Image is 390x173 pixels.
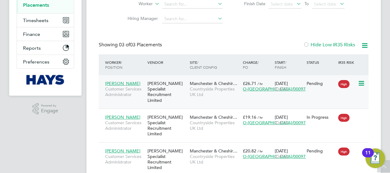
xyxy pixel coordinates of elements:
[23,59,49,65] span: Preferences
[146,57,188,68] div: Vendor
[273,145,305,162] div: [DATE]
[105,86,144,97] span: Customer Services Administrator
[273,57,305,73] div: Start
[188,57,241,73] div: Site
[99,42,163,48] div: Showing
[307,114,335,120] div: In Progress
[307,148,335,154] div: Pending
[314,1,336,7] span: Select date
[190,81,237,86] span: Manchester & Cheshir…
[271,1,293,7] span: Select date
[275,120,288,125] span: [DATE]
[17,75,74,85] a: Go to home page
[241,57,273,73] div: Charge
[365,148,385,168] button: Open Resource Center, 11 new notifications
[275,86,288,92] span: [DATE]
[303,42,355,48] label: Hide Low IR35 Risks
[117,1,153,7] label: Worker
[275,154,288,159] span: [DATE]
[243,81,256,86] span: £26.71
[238,1,266,6] label: Finish Date
[123,16,158,21] label: Hiring Manager
[337,57,358,68] div: IR35 Risk
[162,15,223,23] input: Search for...
[105,154,144,165] span: Customer Services Administrator
[17,27,74,41] button: Finance
[307,81,335,86] div: Pending
[190,148,237,154] span: Manchester & Cheshir…
[23,45,41,51] span: Reports
[105,60,122,70] span: / Position
[119,42,130,48] span: 03 of
[105,148,140,154] span: [PERSON_NAME]
[190,86,240,97] span: Countryside Properties UK Ltd
[105,81,140,86] span: [PERSON_NAME]
[41,103,58,108] span: Powered by
[243,86,306,92] span: O-[GEOGRAPHIC_DATA]/00097
[243,154,306,159] span: O-[GEOGRAPHIC_DATA]/00097
[338,80,350,88] span: High
[104,145,369,150] a: [PERSON_NAME]Customer Services Administrator[PERSON_NAME] Specialist Recruitment LimitedMancheste...
[243,148,256,154] span: £20.82
[146,78,188,106] div: [PERSON_NAME] Specialist Recruitment Limited
[338,148,350,156] span: High
[17,13,74,27] button: Timesheets
[258,81,263,86] span: / hr
[104,111,369,116] a: [PERSON_NAME]Customer Services Administrator[PERSON_NAME] Specialist Recruitment LimitedMancheste...
[258,149,263,153] span: / hr
[243,60,259,70] span: / PO
[190,154,240,165] span: Countryside Properties UK Ltd
[32,103,59,115] a: Powered byEngage
[190,120,240,131] span: Countryside Properties UK Ltd
[17,55,74,68] button: Preferences
[104,77,369,83] a: [PERSON_NAME]Customer Services Administrator[PERSON_NAME] Specialist Recruitment LimitedMancheste...
[105,120,144,131] span: Customer Services Administrator
[104,57,146,73] div: Worker
[275,60,286,70] span: / Finish
[146,111,188,140] div: [PERSON_NAME] Specialist Recruitment Limited
[26,75,65,85] img: hays-logo-retina.png
[365,153,371,161] div: 11
[190,60,217,70] span: / Client Config
[23,31,40,37] span: Finance
[305,57,337,68] div: Status
[243,114,256,120] span: £19.16
[17,41,74,55] button: Reports
[105,114,140,120] span: [PERSON_NAME]
[258,115,263,120] span: / hr
[23,17,48,23] span: Timesheets
[273,78,305,95] div: [DATE]
[338,114,350,122] span: High
[23,2,49,8] a: Placements
[41,108,58,113] span: Engage
[190,114,237,120] span: Manchester & Cheshir…
[243,120,306,125] span: O-[GEOGRAPHIC_DATA]/00097
[119,42,162,48] span: 03 Placements
[273,111,305,129] div: [DATE]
